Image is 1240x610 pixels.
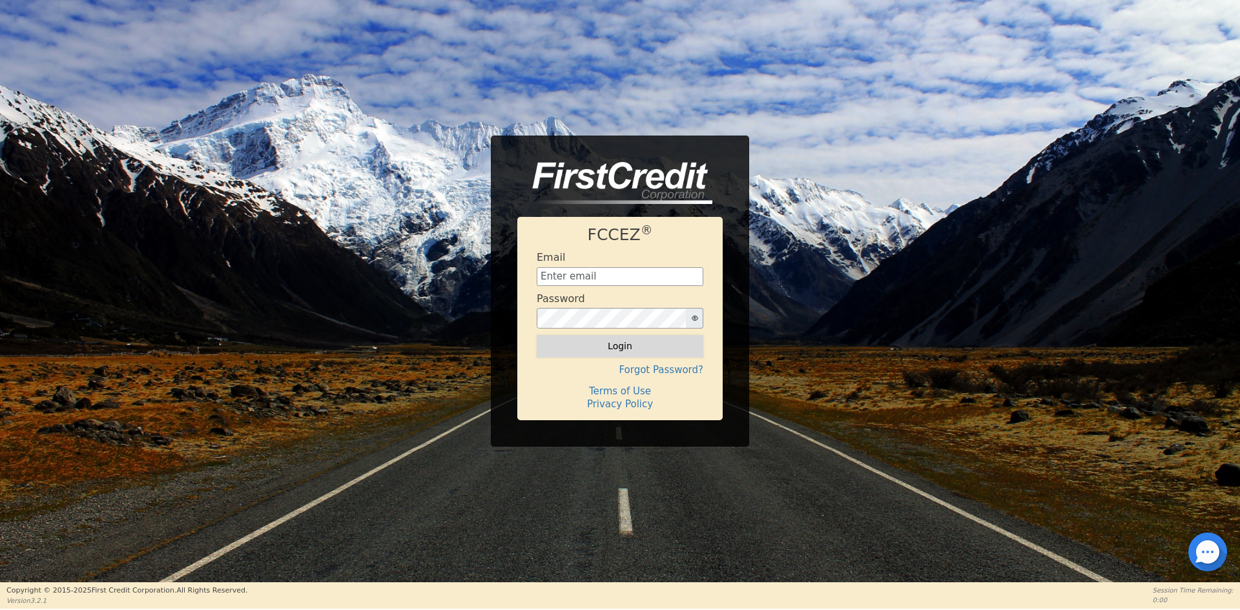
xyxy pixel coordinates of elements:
[537,267,703,287] input: Enter email
[537,385,703,397] h4: Terms of Use
[517,162,712,205] img: logo-CMu_cnol.png
[537,292,585,305] h4: Password
[1153,595,1234,605] p: 0:00
[537,251,565,263] h4: Email
[537,335,703,357] button: Login
[176,586,247,595] span: All Rights Reserved.
[537,398,703,410] h4: Privacy Policy
[6,596,247,605] p: Version 3.2.1
[641,223,653,237] sup: ®
[537,308,687,329] input: password
[6,585,247,596] p: Copyright © 2015- 2025 First Credit Corporation.
[537,364,703,376] h4: Forgot Password?
[1153,585,1234,595] p: Session Time Remaining:
[537,225,703,245] h1: FCCEZ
